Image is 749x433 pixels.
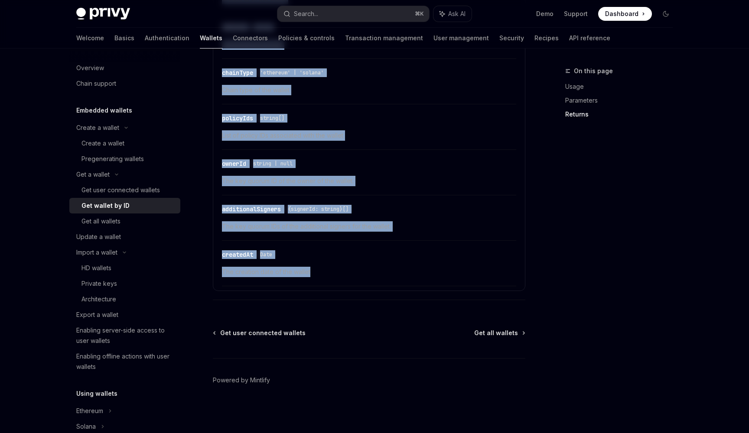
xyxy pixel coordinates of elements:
[76,247,117,258] div: Import a wallet
[76,78,116,89] div: Chain support
[220,329,306,337] span: Get user connected wallets
[69,151,180,167] a: Pregenerating wallets
[260,115,284,122] span: string[]
[81,216,120,226] div: Get all wallets
[200,28,222,48] a: Wallets
[415,10,424,17] span: ⌘ K
[598,7,652,21] a: Dashboard
[76,325,175,346] div: Enabling server-side access to user wallets
[76,232,121,242] div: Update a wallet
[76,169,110,180] div: Get a wallet
[81,154,144,164] div: Pregenerating wallets
[499,28,524,48] a: Security
[260,251,272,258] span: Date
[222,267,516,277] span: The creation date of the wallet
[213,376,270,385] a: Powered by Mintlify
[260,69,324,76] span: 'ethereum' | 'solana'
[536,10,554,18] a: Demo
[69,229,180,245] a: Update a wallet
[76,351,175,372] div: Enabling offline actions with user wallets
[222,176,516,186] span: The key quorum ID of the owner of the wallet.
[69,349,180,375] a: Enabling offline actions with user wallets
[278,28,335,48] a: Policies & controls
[565,94,680,107] a: Parameters
[222,221,516,232] span: The key quorum IDs of the additional signers for the wallet.
[81,185,160,195] div: Get user connected wallets
[222,205,281,213] div: additionalSigners
[214,329,306,337] a: Get user connected wallets
[253,160,293,167] span: string | null
[81,263,111,273] div: HD wallets
[565,80,680,94] a: Usage
[433,6,472,22] button: Ask AI
[69,307,180,323] a: Export a wallet
[81,278,117,289] div: Private keys
[114,28,134,48] a: Basics
[222,68,253,77] div: chainType
[69,198,180,213] a: Get wallet by ID
[222,114,253,123] div: policyIds
[76,8,130,20] img: dark logo
[69,182,180,198] a: Get user connected wallets
[277,6,429,22] button: Search...⌘K
[294,9,318,19] div: Search...
[76,406,103,416] div: Ethereum
[233,28,268,48] a: Connectors
[69,136,180,151] a: Create a wallet
[69,276,180,291] a: Private keys
[659,7,673,21] button: Toggle dark mode
[76,63,104,73] div: Overview
[605,10,638,18] span: Dashboard
[69,291,180,307] a: Architecture
[76,388,117,399] h5: Using wallets
[76,310,118,320] div: Export a wallet
[81,200,130,211] div: Get wallet by ID
[222,85,516,95] span: Chain type of the wallet
[448,10,466,18] span: Ask AI
[222,250,253,259] div: createdAt
[288,206,348,213] span: {signerId: string}[]
[569,28,610,48] a: API reference
[474,329,518,337] span: Get all wallets
[345,28,423,48] a: Transaction management
[81,138,124,149] div: Create a wallet
[76,105,132,116] h5: Embedded wallets
[76,28,104,48] a: Welcome
[565,107,680,121] a: Returns
[222,130,516,141] span: List of policy IDs associated with the wallet
[76,123,119,133] div: Create a wallet
[534,28,559,48] a: Recipes
[69,60,180,76] a: Overview
[433,28,489,48] a: User management
[574,66,613,76] span: On this page
[564,10,588,18] a: Support
[69,323,180,349] a: Enabling server-side access to user wallets
[69,213,180,229] a: Get all wallets
[145,28,189,48] a: Authentication
[76,421,96,432] div: Solana
[474,329,524,337] a: Get all wallets
[69,260,180,276] a: HD wallets
[222,159,246,168] div: ownerId
[69,76,180,91] a: Chain support
[81,294,116,304] div: Architecture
